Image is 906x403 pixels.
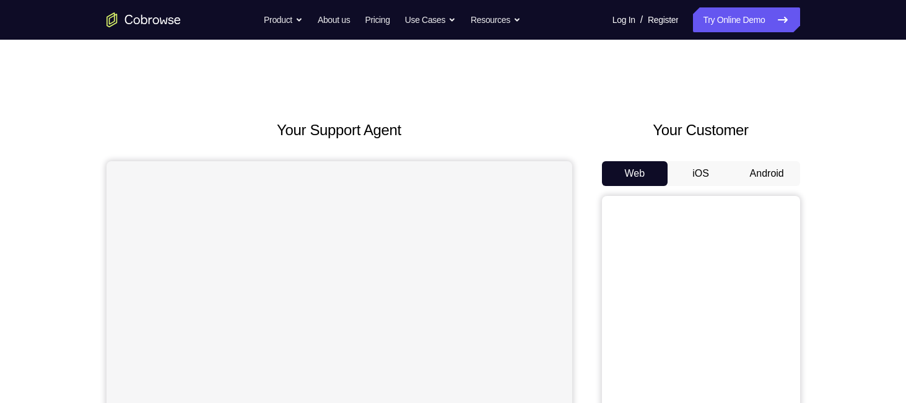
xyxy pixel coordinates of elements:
button: Android [734,161,800,186]
h2: Your Support Agent [107,119,572,141]
button: Use Cases [405,7,456,32]
a: About us [318,7,350,32]
span: / [640,12,643,27]
a: Register [648,7,678,32]
button: Resources [471,7,521,32]
button: Product [264,7,303,32]
a: Try Online Demo [693,7,799,32]
a: Log In [612,7,635,32]
a: Go to the home page [107,12,181,27]
button: Web [602,161,668,186]
h2: Your Customer [602,119,800,141]
a: Pricing [365,7,390,32]
button: iOS [668,161,734,186]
